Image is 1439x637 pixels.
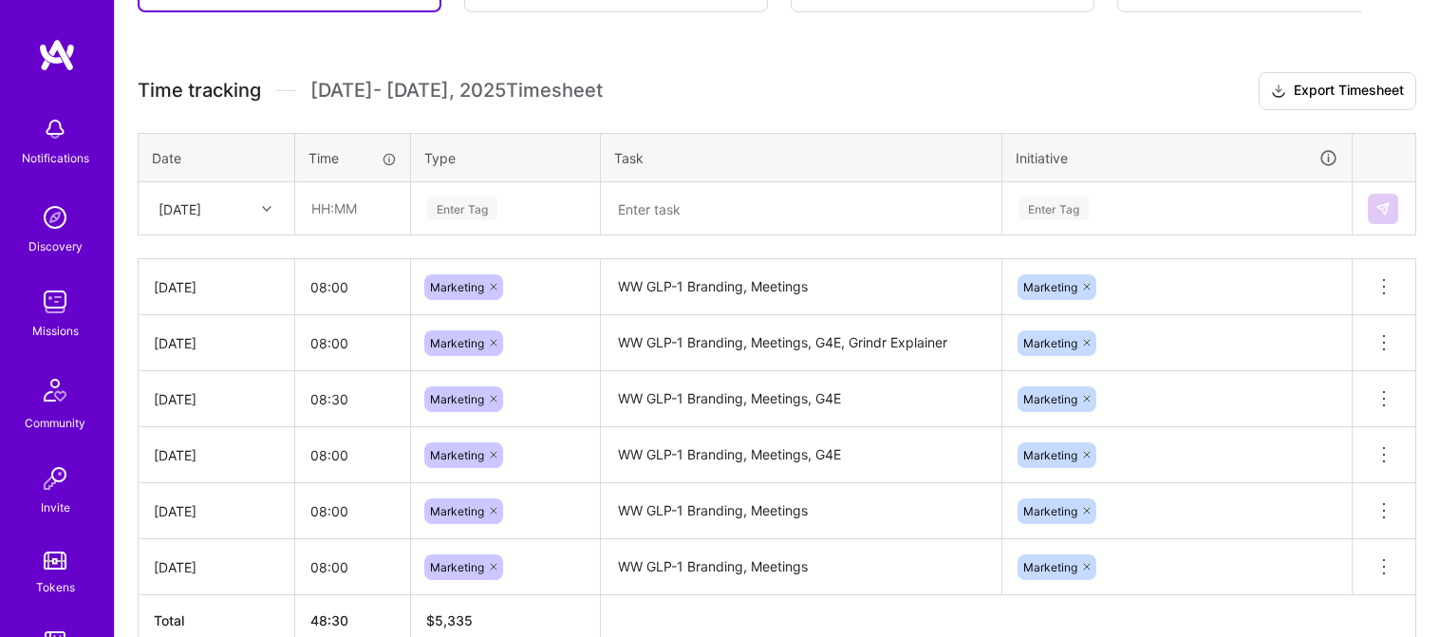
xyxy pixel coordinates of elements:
[603,317,1000,369] textarea: WW GLP-1 Branding, Meetings, G4E, Grindr Explainer
[139,133,295,182] th: Date
[154,445,279,465] div: [DATE]
[154,501,279,521] div: [DATE]
[295,542,410,592] input: HH:MM
[1259,72,1416,110] button: Export Timesheet
[295,486,410,536] input: HH:MM
[25,413,85,433] div: Community
[601,133,1002,182] th: Task
[36,577,75,597] div: Tokens
[28,236,83,256] div: Discovery
[430,392,484,406] span: Marketing
[426,612,473,628] span: $ 5,335
[41,497,70,517] div: Invite
[603,429,1000,481] textarea: WW GLP-1 Branding, Meetings, G4E
[154,557,279,577] div: [DATE]
[138,79,261,103] span: Time tracking
[38,38,76,72] img: logo
[430,560,484,574] span: Marketing
[36,459,74,497] img: Invite
[603,541,1000,593] textarea: WW GLP-1 Branding, Meetings
[295,430,410,480] input: HH:MM
[296,183,409,234] input: HH:MM
[1023,560,1077,574] span: Marketing
[295,374,410,424] input: HH:MM
[32,367,78,413] img: Community
[1016,147,1338,169] div: Initiative
[295,262,410,312] input: HH:MM
[295,318,410,368] input: HH:MM
[603,485,1000,537] textarea: WW GLP-1 Branding, Meetings
[1023,280,1077,294] span: Marketing
[1023,448,1077,462] span: Marketing
[36,198,74,236] img: discovery
[603,373,1000,425] textarea: WW GLP-1 Branding, Meetings, G4E
[44,552,66,570] img: tokens
[262,204,271,214] i: icon Chevron
[32,321,79,341] div: Missions
[36,283,74,321] img: teamwork
[1019,194,1089,223] div: Enter Tag
[159,198,201,218] div: [DATE]
[36,110,74,148] img: bell
[1375,201,1391,216] img: Submit
[154,333,279,353] div: [DATE]
[1023,336,1077,350] span: Marketing
[430,504,484,518] span: Marketing
[154,277,279,297] div: [DATE]
[310,79,603,103] span: [DATE] - [DATE] , 2025 Timesheet
[22,148,89,168] div: Notifications
[1271,82,1286,102] i: icon Download
[427,194,497,223] div: Enter Tag
[1023,392,1077,406] span: Marketing
[411,133,601,182] th: Type
[430,280,484,294] span: Marketing
[1023,504,1077,518] span: Marketing
[430,336,484,350] span: Marketing
[154,389,279,409] div: [DATE]
[308,148,397,168] div: Time
[430,448,484,462] span: Marketing
[603,261,1000,313] textarea: WW GLP-1 Branding, Meetings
